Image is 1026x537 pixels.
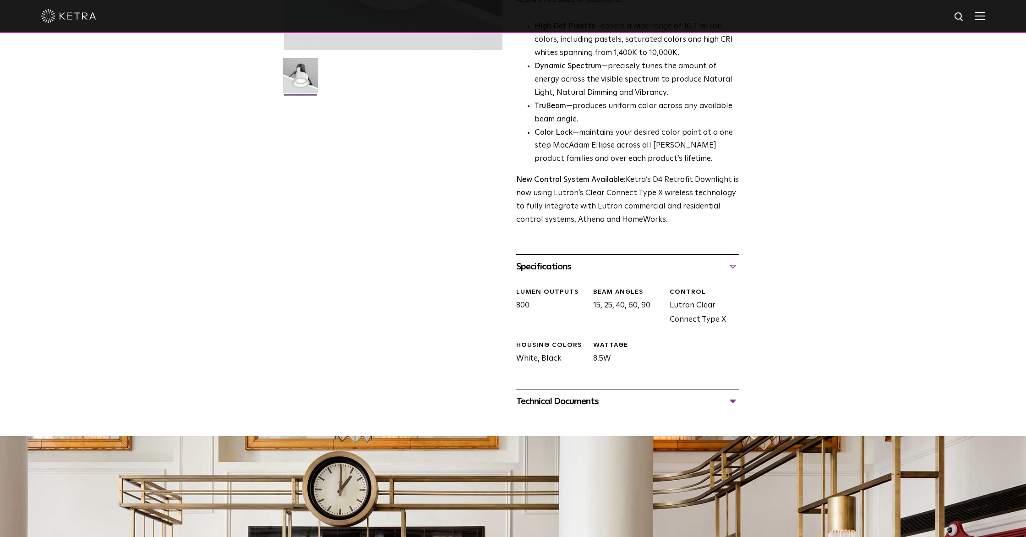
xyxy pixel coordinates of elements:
[535,129,573,137] strong: Color Lock
[593,341,663,350] div: WATTAGE
[586,341,663,366] div: 8.5W
[535,126,739,166] li: —maintains your desired color point at a one step MacAdam Ellipse across all [PERSON_NAME] produc...
[41,9,96,23] img: ketra-logo-2019-white
[586,288,663,327] div: 15, 25, 40, 60, 90
[283,58,318,100] img: D4R Retrofit Downlight
[516,341,586,350] div: HOUSING COLORS
[663,288,739,327] div: Lutron Clear Connect Type X
[516,174,739,227] p: Ketra’s D4 Retrofit Downlight is now using Lutron’s Clear Connect Type X wireless technology to f...
[535,20,739,60] p: covers a wide range of 16.7 million colors, including pastels, saturated colors and high CRI whit...
[593,288,663,297] div: Beam Angles
[509,341,586,366] div: White, Black
[975,11,985,20] img: Hamburger%20Nav.svg
[535,60,739,100] li: —precisely tunes the amount of energy across the visible spectrum to produce Natural Light, Natur...
[516,394,739,409] div: Technical Documents
[516,176,626,184] strong: New Control System Available:
[670,288,739,297] div: CONTROL
[509,288,586,327] div: 800
[516,288,586,297] div: LUMEN OUTPUTS
[954,11,965,23] img: search icon
[516,259,739,274] div: Specifications
[535,102,566,110] strong: TruBeam
[535,62,601,70] strong: Dynamic Spectrum
[535,100,739,126] li: —produces uniform color across any available beam angle.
